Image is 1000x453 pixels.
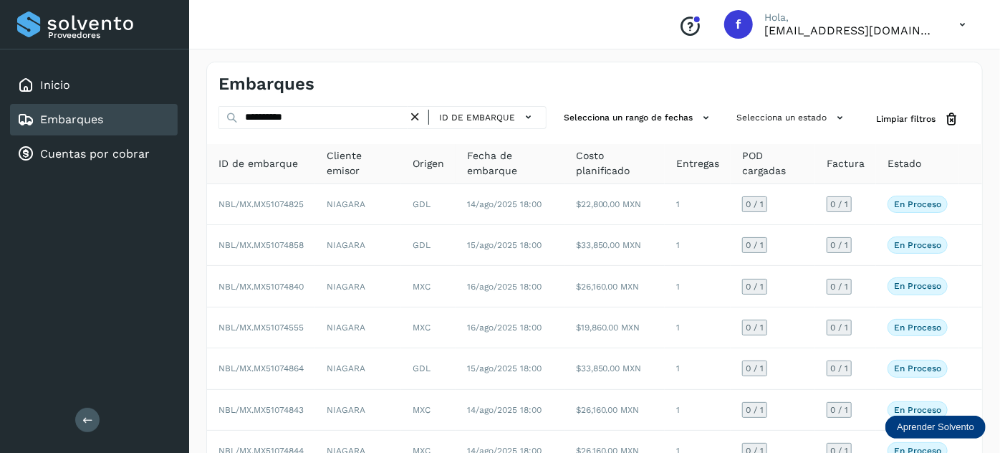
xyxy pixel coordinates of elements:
p: En proceso [894,323,941,333]
span: 16/ago/2025 18:00 [467,323,542,333]
div: Cuentas por cobrar [10,138,178,170]
button: Selecciona un rango de fechas [558,106,719,130]
td: 1 [665,307,731,348]
td: GDL [401,184,456,225]
span: NBL/MX.MX51074864 [218,363,304,373]
span: Fecha de embarque [467,148,553,178]
h4: Embarques [218,74,314,95]
span: Entregas [676,156,719,171]
td: MXC [401,307,456,348]
span: 0 / 1 [746,200,764,209]
button: Limpiar filtros [865,106,971,133]
span: Costo planificado [576,148,653,178]
span: Limpiar filtros [876,113,936,125]
div: Embarques [10,104,178,135]
td: NIAGARA [315,225,401,266]
td: NIAGARA [315,266,401,307]
span: 0 / 1 [746,282,764,291]
p: fyc3@mexamerik.com [764,24,936,37]
a: Cuentas por cobrar [40,147,150,161]
p: En proceso [894,240,941,250]
span: 0 / 1 [830,241,848,249]
td: GDL [401,225,456,266]
td: MXC [401,390,456,431]
span: NBL/MX.MX51074825 [218,199,304,209]
span: 0 / 1 [746,241,764,249]
td: NIAGARA [315,184,401,225]
span: 14/ago/2025 18:00 [467,199,542,209]
td: 1 [665,266,731,307]
button: ID de embarque [435,107,540,128]
td: $33,850.00 MXN [564,225,665,266]
p: En proceso [894,363,941,373]
span: 0 / 1 [830,323,848,332]
span: NBL/MX.MX51074840 [218,282,304,292]
button: Selecciona un estado [731,106,853,130]
span: 0 / 1 [830,406,848,414]
span: 0 / 1 [746,323,764,332]
td: 1 [665,184,731,225]
td: GDL [401,348,456,389]
td: NIAGARA [315,390,401,431]
td: $22,800.00 MXN [564,184,665,225]
p: Proveedores [48,30,172,40]
p: Aprender Solvento [897,421,974,433]
span: Origen [413,156,444,171]
td: NIAGARA [315,307,401,348]
span: 0 / 1 [746,364,764,373]
span: NBL/MX.MX51074843 [218,405,304,415]
p: Hola, [764,11,936,24]
span: 14/ago/2025 18:00 [467,405,542,415]
div: Aprender Solvento [885,416,986,439]
span: NBL/MX.MX51074858 [218,240,304,250]
span: 0 / 1 [830,282,848,291]
td: 1 [665,348,731,389]
span: 0 / 1 [830,364,848,373]
td: $26,160.00 MXN [564,266,665,307]
span: Factura [827,156,865,171]
td: $19,860.00 MXN [564,307,665,348]
td: 1 [665,225,731,266]
span: 0 / 1 [746,406,764,414]
span: ID de embarque [218,156,298,171]
span: 16/ago/2025 18:00 [467,282,542,292]
p: En proceso [894,199,941,209]
a: Inicio [40,78,70,92]
td: MXC [401,266,456,307]
span: 0 / 1 [830,200,848,209]
span: 15/ago/2025 18:00 [467,240,542,250]
td: NIAGARA [315,348,401,389]
span: ID de embarque [439,111,515,124]
span: 15/ago/2025 18:00 [467,363,542,373]
span: POD cargadas [742,148,804,178]
td: $26,160.00 MXN [564,390,665,431]
div: Inicio [10,70,178,101]
td: 1 [665,390,731,431]
span: Estado [888,156,921,171]
p: En proceso [894,405,941,415]
td: $33,850.00 MXN [564,348,665,389]
a: Embarques [40,113,103,126]
span: NBL/MX.MX51074555 [218,323,304,333]
span: Cliente emisor [327,148,390,178]
p: En proceso [894,281,941,291]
